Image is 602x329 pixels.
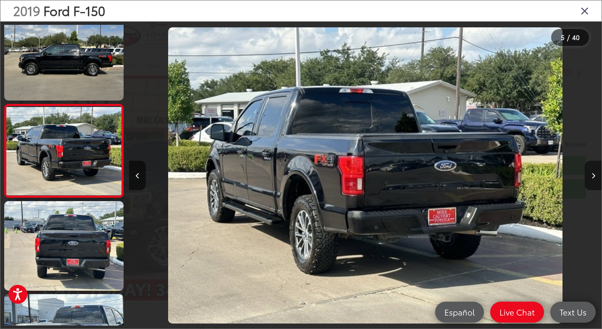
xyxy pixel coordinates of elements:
span: / [566,34,570,40]
button: Previous image [129,161,146,190]
div: 2019 Ford F-150 Lariat 4 [129,27,602,324]
span: 40 [572,32,580,42]
span: Ford F-150 [43,1,105,19]
span: 5 [561,32,565,42]
img: 2019 Ford F-150 Lariat [5,107,122,195]
img: 2019 Ford F-150 Lariat [168,27,562,324]
span: Español [440,307,479,317]
img: 2019 Ford F-150 Lariat [3,200,125,292]
a: Español [435,302,484,323]
a: Text Us [550,302,596,323]
img: 2019 Ford F-150 Lariat [3,10,125,101]
i: Close gallery [581,5,589,16]
span: 2019 [13,1,40,19]
button: Next image [585,161,602,190]
span: Text Us [555,307,591,317]
a: Live Chat [490,302,544,323]
span: Live Chat [495,307,539,317]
